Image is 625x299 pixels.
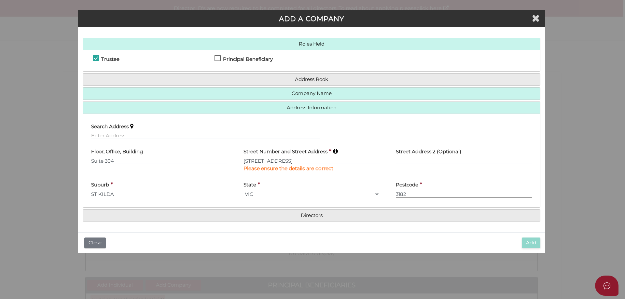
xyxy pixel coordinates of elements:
input: Enter Australian Address [243,157,380,164]
button: Open asap [595,276,618,296]
h4: Floor, Office, Building [91,149,143,155]
h4: Street Address 2 (Optional) [396,149,461,155]
h4: Street Number and Street Address [243,149,327,155]
h4: Suburb [91,182,109,188]
a: Address Information [88,105,535,111]
h4: State [243,182,256,188]
h4: Postcode [396,182,418,188]
i: Keep typing in your address(including suburb) until it appears [333,148,338,154]
b: Please ensure the details are correct [243,165,333,171]
i: Keep typing in your address(including suburb) until it appears [130,123,133,129]
input: Enter Address [91,132,320,139]
button: Close [84,238,106,248]
h4: Search Address [91,124,129,129]
button: Add [522,238,540,248]
a: Directors [88,213,535,218]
